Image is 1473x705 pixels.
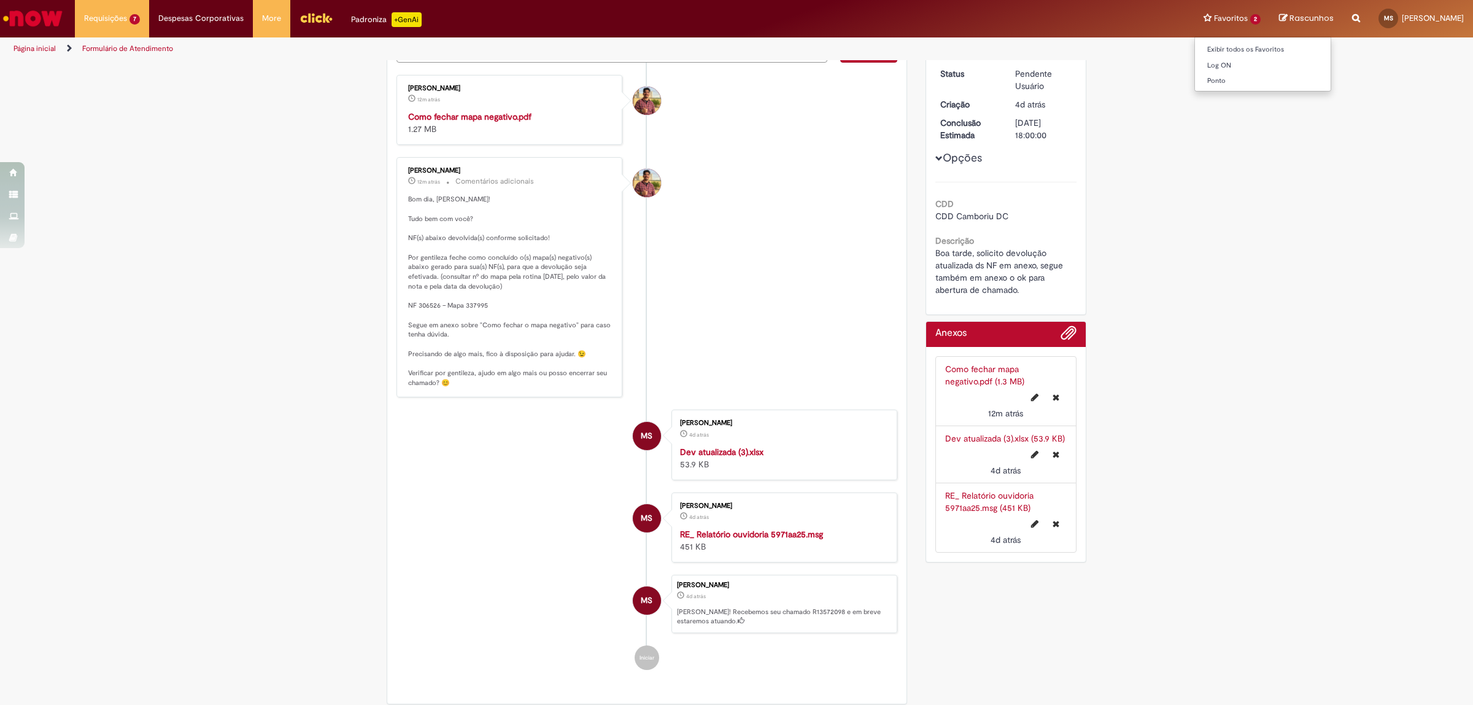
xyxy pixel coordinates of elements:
span: Despesas Corporativas [158,12,244,25]
span: More [262,12,281,25]
a: Página inicial [14,44,56,53]
a: Ponto [1195,74,1331,88]
div: 451 KB [680,528,884,553]
li: Maria Eduarda Paulela Dos Santos [396,575,897,634]
b: Descrição [935,235,974,246]
div: [PERSON_NAME] [677,582,891,589]
div: Vitor Jeremias Da Silva [633,169,661,197]
span: 4d atrás [991,465,1021,476]
button: Editar nome de arquivo RE_ Relatório ouvidoria 5971aa25.msg [1024,514,1046,534]
span: 4d atrás [689,513,709,521]
span: [PERSON_NAME] [1402,13,1464,23]
span: 4d atrás [1015,99,1045,110]
a: RE_ Relatório ouvidoria 5971aa25.msg [680,529,823,540]
div: 26/09/2025 17:45:58 [1015,98,1072,111]
b: CDD [935,198,954,209]
dt: Conclusão Estimada [931,117,1007,141]
div: [PERSON_NAME] [680,419,884,427]
button: Editar nome de arquivo Dev atualizada (3).xlsx [1024,445,1046,464]
span: CDD Camboriu DC [935,211,1008,222]
p: Bom dia, [PERSON_NAME]! Tudo bem com você? NF(s) abaixo devolvida(s) conforme solicitado! Por gen... [408,195,613,388]
span: 4d atrás [991,534,1021,545]
div: Vitor Jeremias Da Silva [633,87,661,115]
span: Boa tarde, solicito devolução atualizada ds NF em anexo, segue também em anexo o ok para abertura... [935,247,1065,295]
span: Favoritos [1214,12,1248,25]
span: Requisições [84,12,127,25]
p: [PERSON_NAME]! Recebemos seu chamado R13572098 e em breve estaremos atuando. [677,607,891,626]
div: [PERSON_NAME] [680,502,884,510]
div: 53.9 KB [680,446,884,470]
div: [DATE] 18:00:00 [1015,117,1072,141]
button: Editar nome de arquivo Como fechar mapa negativo.pdf [1024,388,1046,407]
small: Comentários adicionais [455,176,534,187]
img: ServiceNow [1,6,64,31]
a: Como fechar mapa negativo.pdf [408,111,532,122]
p: +GenAi [392,12,422,27]
div: 1.27 MB [408,111,613,135]
button: Excluir RE_ Relatório ouvidoria 5971aa25.msg [1045,514,1067,534]
span: 7 [130,14,140,25]
h2: Anexos [935,328,967,339]
div: Padroniza [351,12,422,27]
a: Exibir todos os Favoritos [1195,43,1331,56]
div: Pendente Usuário [1015,68,1072,92]
time: 30/09/2025 08:50:49 [988,408,1023,419]
time: 26/09/2025 17:45:49 [991,465,1021,476]
button: Excluir Dev atualizada (3).xlsx [1045,445,1067,464]
dt: Status [931,68,1007,80]
span: 12m atrás [417,96,440,103]
time: 26/09/2025 17:45:35 [689,513,709,521]
span: 4d atrás [689,431,709,438]
time: 30/09/2025 08:50:49 [417,96,440,103]
a: Log ON [1195,59,1331,72]
time: 26/09/2025 17:45:49 [689,431,709,438]
button: Excluir Como fechar mapa negativo.pdf [1045,388,1067,407]
span: 12m atrás [417,178,440,185]
span: MS [641,504,652,533]
ul: Trilhas de página [9,37,973,60]
a: Dev atualizada (3).xlsx (53.9 KB) [945,433,1065,444]
span: 12m atrás [988,408,1023,419]
a: Como fechar mapa negativo.pdf (1.3 MB) [945,364,1024,387]
div: Maria Eduarda Paulela Dos Santos [633,422,661,450]
ul: Histórico de tíquete [396,63,897,682]
a: RE_ Relatório ouvidoria 5971aa25.msg (451 KB) [945,490,1034,513]
button: Adicionar anexos [1061,325,1077,347]
a: Dev atualizada (3).xlsx [680,446,764,458]
span: MS [641,586,652,615]
div: [PERSON_NAME] [408,85,613,92]
time: 26/09/2025 17:45:35 [991,534,1021,545]
a: Formulário de Atendimento [82,44,173,53]
div: Maria Eduarda Paulela Dos Santos [633,586,661,615]
span: MS [1384,14,1393,22]
span: Rascunhos [1289,12,1334,24]
dt: Criação [931,98,1007,111]
time: 30/09/2025 08:50:33 [417,178,440,185]
a: Rascunhos [1279,13,1334,25]
img: click_logo_yellow_360x200.png [300,9,333,27]
div: [PERSON_NAME] [408,167,613,174]
span: 2 [1250,14,1261,25]
span: 4d atrás [686,593,706,600]
span: MS [641,421,652,451]
div: Maria Eduarda Paulela Dos Santos [633,504,661,532]
ul: Favoritos [1194,37,1331,92]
